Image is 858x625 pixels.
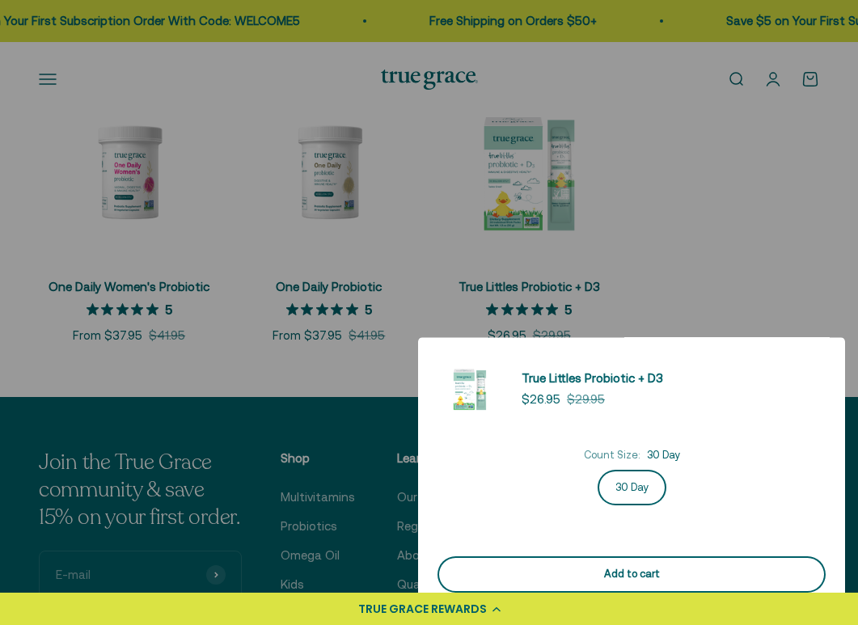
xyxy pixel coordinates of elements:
span: 30 Day [647,447,680,464]
div: TRUE GRACE REWARDS [358,601,487,618]
a: True Littles Probiotic + D3 [522,369,663,388]
compare-at-price: $29.95 [567,390,605,409]
legend: Count Size: [584,447,640,464]
div: Add to cart [457,566,806,583]
img: Vitamin D is essential for your little one’s development and immune health, and it can be tricky ... [437,357,502,421]
button: Add to cart [437,556,826,593]
sale-price: $26.95 [522,390,560,409]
